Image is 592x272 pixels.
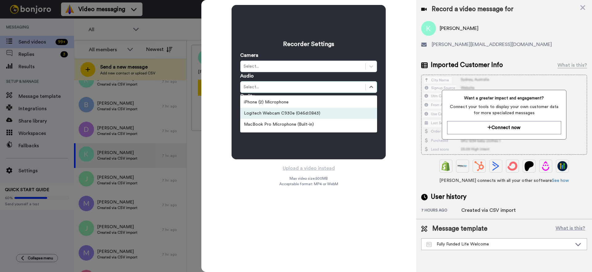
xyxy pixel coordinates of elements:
img: Ontraport [458,161,467,171]
span: Max video size: 500 MB [290,176,328,181]
span: [PERSON_NAME] connects with all your other software [421,178,587,184]
img: ConvertKit [508,161,517,171]
span: Message template [432,224,487,233]
div: 7 hours ago [421,208,461,214]
span: Connect your tools to display your own customer data for more specialized messages [447,104,561,116]
div: MacBook Pro Microphone (Built-in) [240,119,377,130]
label: Camera [240,52,258,59]
img: Patreon [524,161,534,171]
div: Logitech Webcam C930e (046d:0843) [240,108,377,119]
label: Quality [240,93,254,99]
div: Fully Funded Life Welcome [426,241,572,247]
div: Select... [244,84,362,90]
img: ActiveCampaign [491,161,501,171]
img: Shopify [441,161,451,171]
a: See how [552,178,569,183]
span: Imported Customer Info [431,61,503,70]
img: Message-temps.svg [426,242,432,247]
button: Upload a video instead [281,164,337,172]
h3: Recorder Settings [240,40,377,48]
img: Hubspot [474,161,484,171]
label: Audio [240,72,254,80]
span: Want a greater impact and engagement? [447,95,561,101]
div: Created via CSV import [461,207,516,214]
span: User history [431,192,467,202]
button: Connect now [447,121,561,134]
div: What is this? [557,61,587,69]
div: Select... [244,63,362,69]
img: GoHighLevel [557,161,567,171]
img: Drip [541,161,551,171]
span: [PERSON_NAME][EMAIL_ADDRESS][DOMAIN_NAME] [432,41,552,48]
button: What is this? [554,224,587,233]
span: Acceptable format: MP4 or WebM [279,182,338,186]
div: iPhone (2) Microphone [240,97,377,108]
div: Microsoft Teams Audio Device (Virtual) [240,130,377,141]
